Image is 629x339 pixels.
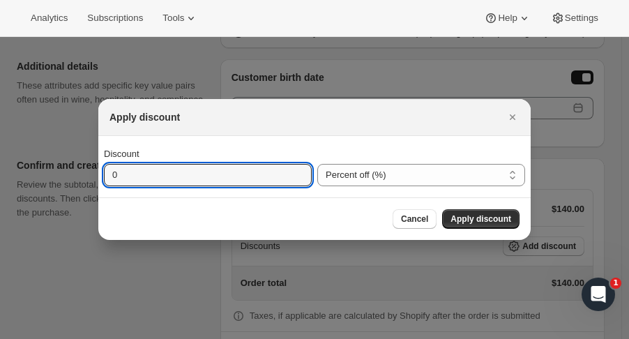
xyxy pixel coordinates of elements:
[503,107,522,127] button: Close
[162,13,184,24] span: Tools
[154,8,206,28] button: Tools
[393,209,437,229] button: Cancel
[104,149,139,159] span: Discount
[109,110,180,124] h2: Apply discount
[22,8,76,28] button: Analytics
[31,13,68,24] span: Analytics
[565,13,598,24] span: Settings
[476,8,539,28] button: Help
[401,213,428,225] span: Cancel
[450,213,511,225] span: Apply discount
[582,278,615,311] iframe: Intercom live chat
[442,209,520,229] button: Apply discount
[79,8,151,28] button: Subscriptions
[610,278,621,289] span: 1
[498,13,517,24] span: Help
[87,13,143,24] span: Subscriptions
[543,8,607,28] button: Settings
